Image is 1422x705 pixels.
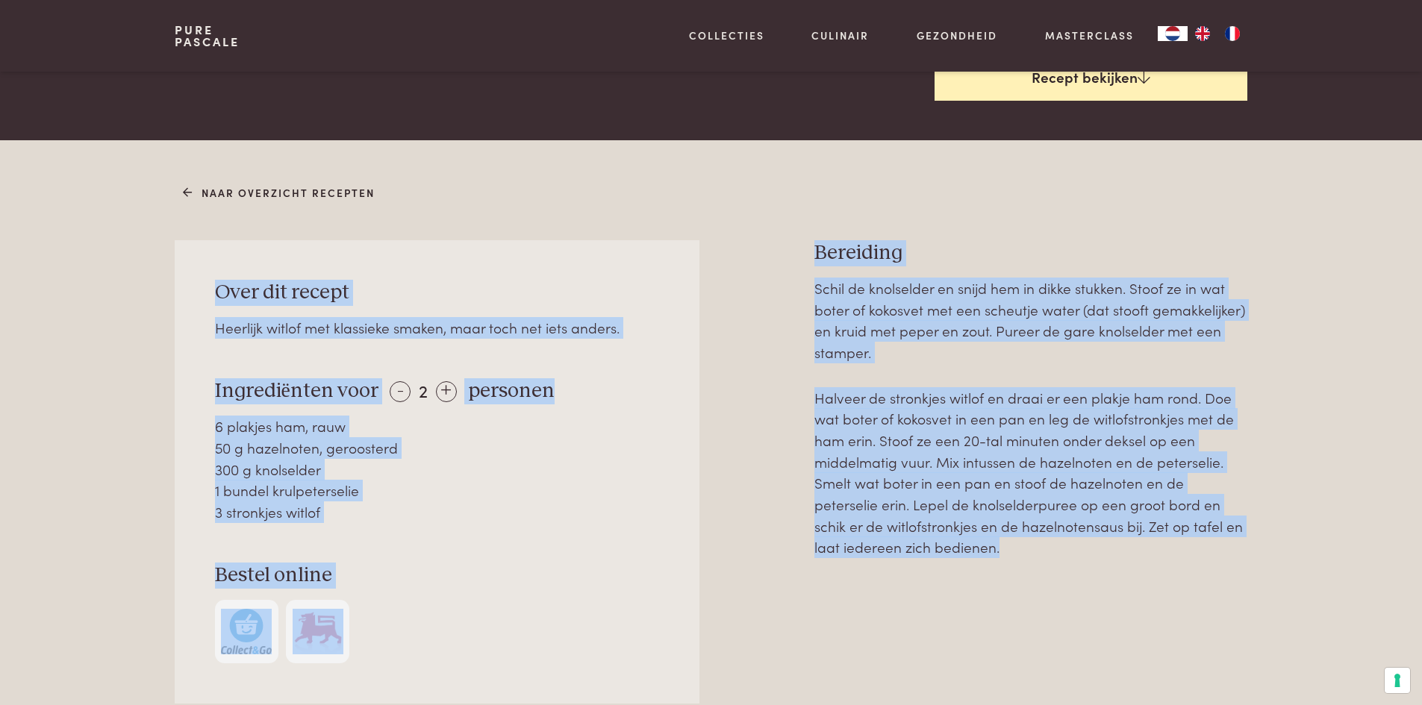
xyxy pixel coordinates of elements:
[1045,28,1134,43] a: Masterclass
[811,28,869,43] a: Culinair
[814,387,1247,559] p: Halveer de stronkjes witlof en draai er een plakje ham rond. Doe wat boter of kokosvet in een pan...
[1217,26,1247,41] a: FR
[215,501,660,523] div: 3 stronkjes witlof
[814,278,1247,363] p: Schil de knolselder en snijd hem in dikke stukken. Stoof ze in wat boter of kokosvet met een sche...
[1385,668,1410,693] button: Uw voorkeuren voor toestemming voor trackingtechnologieën
[215,416,660,437] div: 6 plakjes ham, rauw
[215,280,660,306] h3: Over dit recept
[215,563,660,589] h3: Bestel online
[390,381,411,402] div: -
[221,609,272,654] img: c308188babc36a3a401bcb5cb7e020f4d5ab42f7cacd8327e500463a43eeb86c.svg
[917,28,997,43] a: Gezondheid
[293,609,343,654] img: Delhaize
[215,459,660,480] div: 300 g knolselder
[175,24,240,48] a: PurePascale
[215,380,378,401] span: Ingrediënten voor
[1188,26,1217,41] a: EN
[1158,26,1247,41] aside: Language selected: Nederlands
[436,381,457,402] div: +
[468,380,555,401] span: personen
[1158,26,1188,41] div: Language
[1188,26,1247,41] ul: Language list
[215,480,660,501] div: 1 bundel krulpeterselie
[183,185,375,201] a: Naar overzicht recepten
[215,437,660,459] div: 50 g hazelnoten, geroosterd
[935,54,1247,101] a: Recept bekijken
[215,317,660,339] div: Heerlijk witlof met klassieke smaken, maar toch net iets anders.
[814,240,1247,266] h3: Bereiding
[1158,26,1188,41] a: NL
[419,377,428,402] span: 2
[689,28,764,43] a: Collecties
